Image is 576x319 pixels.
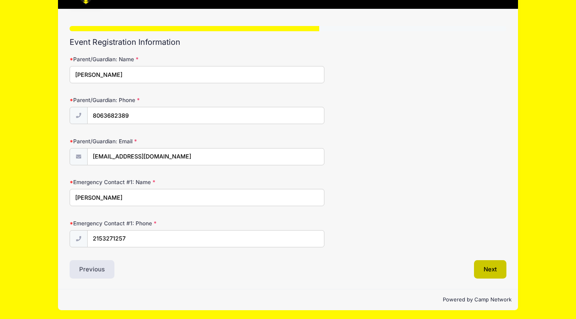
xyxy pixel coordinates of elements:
button: Previous [70,260,114,279]
label: Emergency Contact #1: Name [70,178,215,186]
label: Parent/Guardian: Phone [70,96,215,104]
h2: Event Registration Information [70,38,506,47]
input: email@email.com [87,148,324,165]
p: Powered by Camp Network [64,296,512,304]
button: Next [474,260,506,279]
label: Parent/Guardian: Email [70,137,215,145]
label: Emergency Contact #1: Phone [70,219,215,227]
label: Parent/Guardian: Name [70,55,215,63]
input: (xxx) xxx-xxxx [87,230,324,247]
input: (xxx) xxx-xxxx [87,107,324,124]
